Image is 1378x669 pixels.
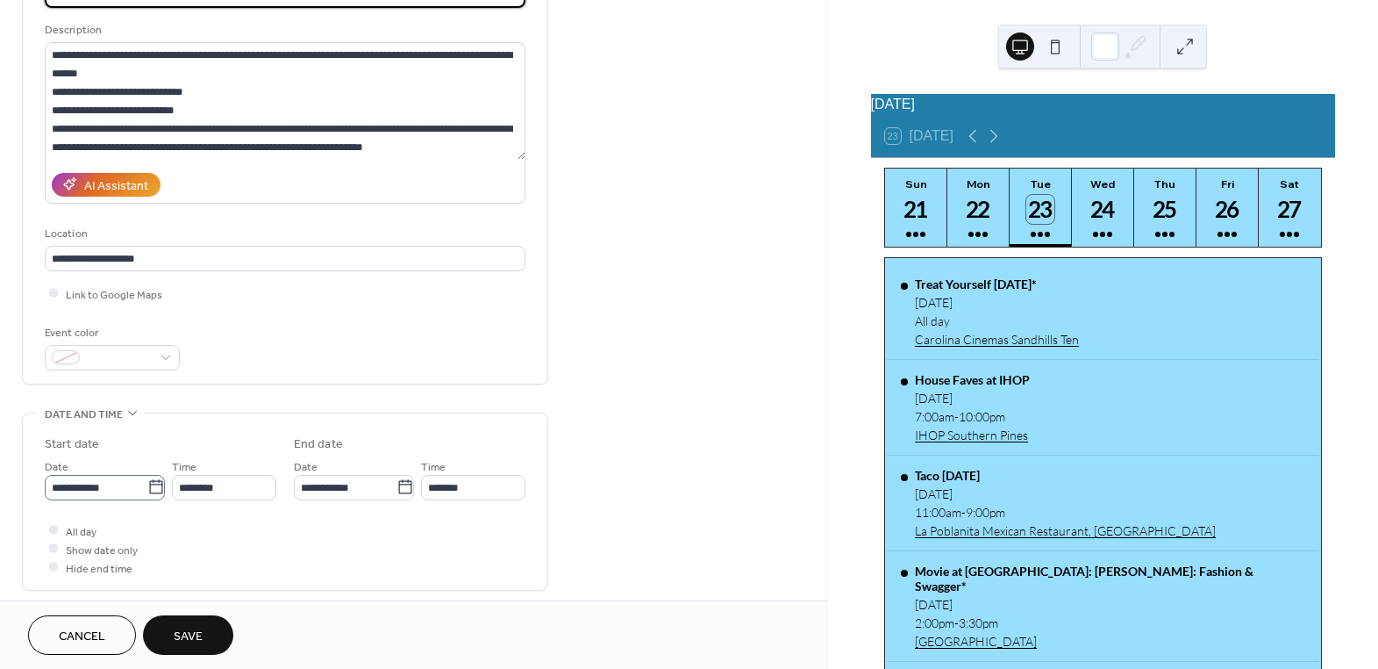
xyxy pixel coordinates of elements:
div: Tue [1015,177,1067,191]
span: 10:00pm [959,409,1005,424]
button: Sat27 [1259,169,1321,247]
span: All day [66,522,96,541]
div: Mon [953,177,1004,191]
button: AI Assistant [52,173,161,197]
span: Date [45,457,68,476]
div: 22 [964,195,993,224]
span: 2:00pm [915,615,954,630]
div: 26 [1213,195,1242,224]
span: Save [174,628,203,646]
span: Link to Google Maps [66,285,162,304]
div: Fri [1202,177,1253,191]
a: Carolina Cinemas Sandhills Ten [915,332,1079,347]
div: End date [294,435,343,454]
button: Wed24 [1072,169,1134,247]
div: Event color [45,324,176,342]
div: [DATE] [915,391,1030,406]
div: Description [45,21,522,40]
span: 9:00pm [966,505,1005,520]
div: [DATE] [871,94,1335,115]
div: Sun [890,177,942,191]
div: AI Assistant [84,176,148,195]
div: House Faves at IHOP [915,372,1030,387]
span: - [954,615,959,630]
div: Location [45,225,522,243]
a: [GEOGRAPHIC_DATA] [915,634,1304,649]
button: Thu25 [1134,169,1196,247]
button: Sun21 [885,169,947,247]
button: Cancel [28,615,136,655]
span: Date [294,457,318,476]
div: [DATE] [915,597,1304,612]
div: 25 [1151,195,1180,224]
div: Wed [1077,177,1129,191]
a: La Poblanita Mexican Restaurant, [GEOGRAPHIC_DATA] [915,523,1216,538]
button: Tue23 [1010,169,1072,247]
div: 23 [1026,195,1055,224]
div: [DATE] [915,295,1079,310]
span: - [961,505,966,520]
button: Mon22 [947,169,1010,247]
span: Date and time [45,406,123,424]
span: 3:30pm [959,615,998,630]
span: 7:00am [915,409,954,424]
span: Hide end time [66,559,132,578]
div: [DATE] [915,486,1216,501]
div: Start date [45,435,99,454]
div: 24 [1089,195,1117,224]
div: 21 [902,195,931,224]
div: 27 [1275,195,1304,224]
span: Time [172,457,196,476]
div: All day [915,313,1079,328]
a: IHOP Southern Pines [915,428,1030,442]
span: - [954,409,959,424]
div: Movie at [GEOGRAPHIC_DATA]: [PERSON_NAME]: Fashion & Swagger* [915,564,1304,593]
button: Save [143,615,233,655]
div: Sat [1264,177,1316,191]
button: Fri26 [1196,169,1259,247]
div: Thu [1139,177,1191,191]
span: Show date only [66,541,138,559]
div: Treat Yourself [DATE]* [915,277,1079,291]
span: Time [421,457,446,476]
span: 11:00am [915,505,961,520]
div: Taco [DATE] [915,468,1216,483]
span: Cancel [59,628,105,646]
